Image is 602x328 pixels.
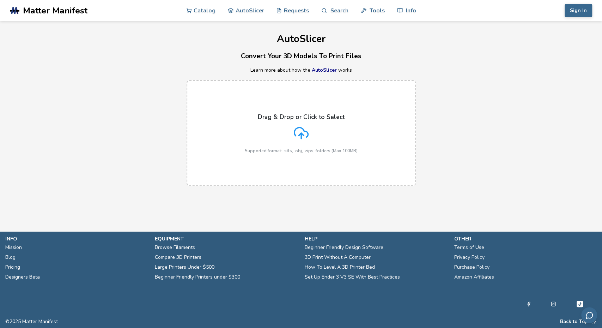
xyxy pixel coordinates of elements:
a: Beginner Friendly Design Software [305,243,383,252]
a: Browse Filaments [155,243,195,252]
a: RSS Feed [592,319,597,324]
a: Instagram [551,300,556,308]
p: equipment [155,235,297,243]
a: Compare 3D Printers [155,252,201,262]
a: Terms of Use [454,243,484,252]
a: Set Up Ender 3 V3 SE With Best Practices [305,272,400,282]
a: Beginner Friendly Printers under $300 [155,272,240,282]
a: Purchase Policy [454,262,489,272]
a: Pricing [5,262,20,272]
a: Mission [5,243,22,252]
button: Send feedback via email [581,307,597,323]
a: Facebook [526,300,531,308]
span: Matter Manifest [23,6,87,16]
a: Designers Beta [5,272,40,282]
span: © 2025 Matter Manifest [5,319,58,324]
a: Large Printers Under $500 [155,262,214,272]
button: Back to Top [560,319,588,324]
a: Amazon Affiliates [454,272,494,282]
a: Privacy Policy [454,252,485,262]
p: help [305,235,447,243]
a: Tiktok [576,300,584,308]
a: Blog [5,252,16,262]
a: AutoSlicer [312,67,337,73]
button: Sign In [565,4,592,17]
p: info [5,235,148,243]
a: 3D Print Without A Computer [305,252,371,262]
a: How To Level A 3D Printer Bed [305,262,375,272]
p: Drag & Drop or Click to Select [258,113,345,120]
p: other [454,235,597,243]
p: Supported format: .stls, .obj, .zips, folders (Max 100MB) [245,148,358,153]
